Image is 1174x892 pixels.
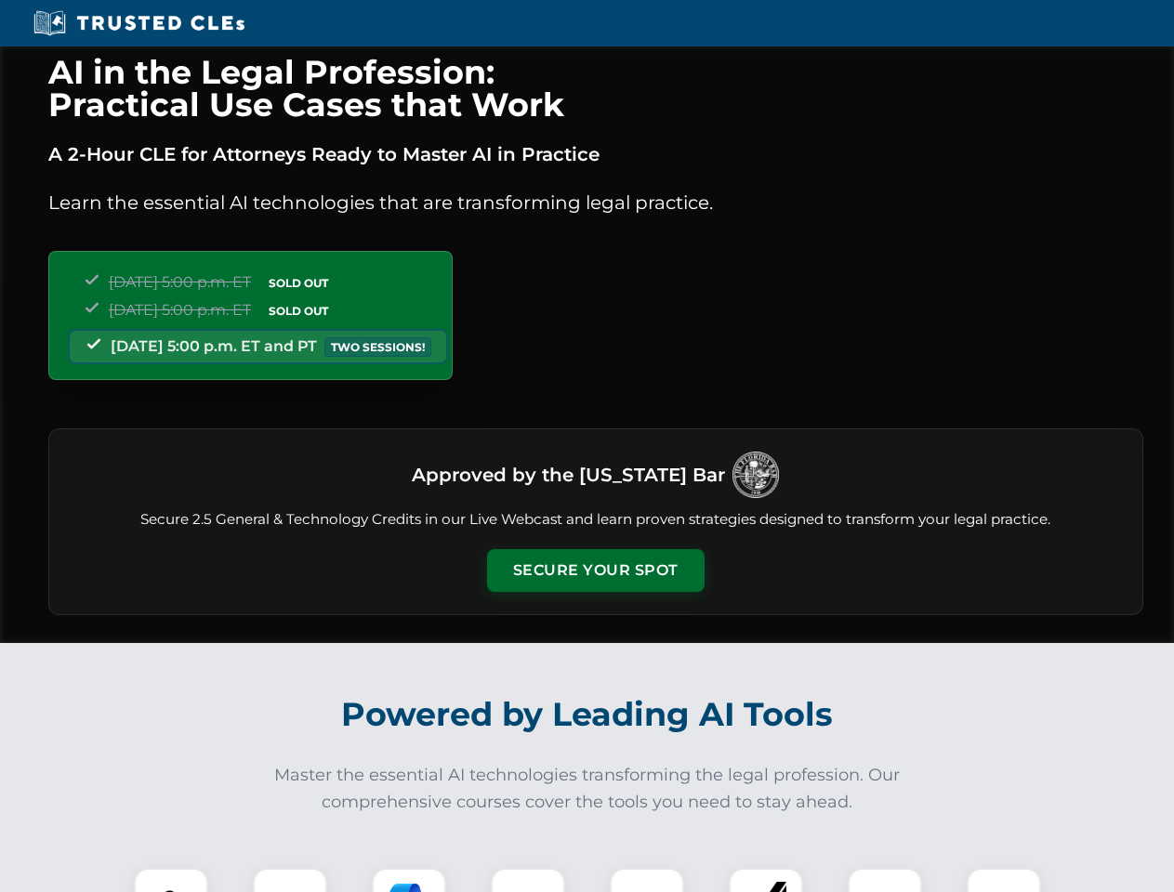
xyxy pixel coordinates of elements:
h1: AI in the Legal Profession: Practical Use Cases that Work [48,56,1143,121]
h3: Approved by the [US_STATE] Bar [412,458,725,492]
button: Secure Your Spot [487,549,705,592]
span: [DATE] 5:00 p.m. ET [109,273,251,291]
p: Learn the essential AI technologies that are transforming legal practice. [48,188,1143,217]
p: Master the essential AI technologies transforming the legal profession. Our comprehensive courses... [262,762,913,816]
h2: Powered by Leading AI Tools [73,682,1102,747]
p: Secure 2.5 General & Technology Credits in our Live Webcast and learn proven strategies designed ... [72,509,1120,531]
span: [DATE] 5:00 p.m. ET [109,301,251,319]
span: SOLD OUT [262,301,335,321]
img: Logo [732,452,779,498]
p: A 2-Hour CLE for Attorneys Ready to Master AI in Practice [48,139,1143,169]
img: Trusted CLEs [28,9,250,37]
span: SOLD OUT [262,273,335,293]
